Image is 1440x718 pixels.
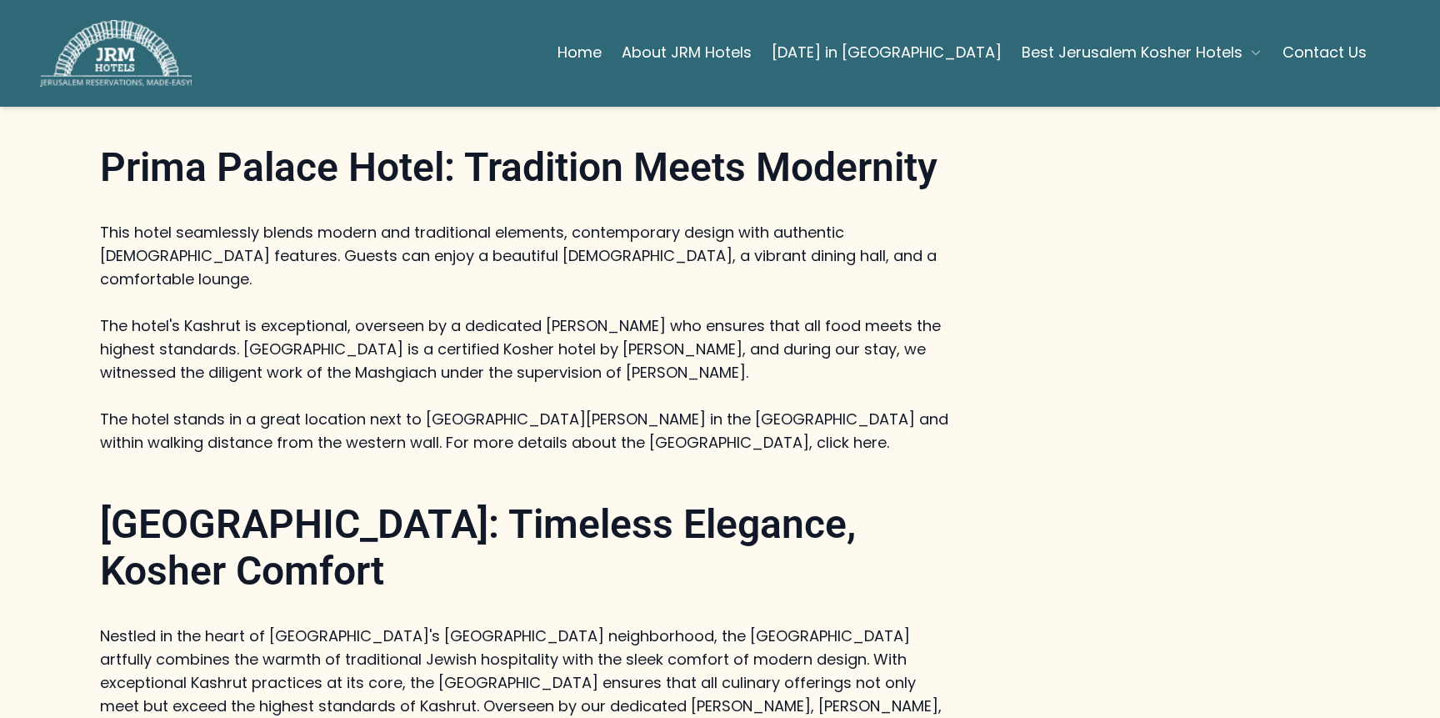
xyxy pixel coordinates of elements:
a: About JRM Hotels [622,36,752,69]
span: Best Jerusalem Kosher Hotels [1022,41,1242,64]
p: The hotel's Kashrut is exceptional, overseen by a dedicated [PERSON_NAME] who ensures that all fo... [100,314,953,384]
strong: Prima Palace Hotel: Tradition Meets Modernity [100,143,937,191]
a: Home [557,36,602,69]
p: The hotel stands in a great location next to [GEOGRAPHIC_DATA][PERSON_NAME] in the [GEOGRAPHIC_DA... [100,408,953,454]
p: This hotel seamlessly blends modern and traditional elements, contemporary design with authentic ... [100,221,953,291]
a: [DATE] in [GEOGRAPHIC_DATA] [772,36,1002,69]
strong: [GEOGRAPHIC_DATA]: Timeless Elegance, Kosher Comfort [100,500,856,595]
a: Contact Us [1282,36,1367,69]
button: Best Jerusalem Kosher Hotels [1022,36,1262,69]
img: JRM Hotels [40,20,192,87]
